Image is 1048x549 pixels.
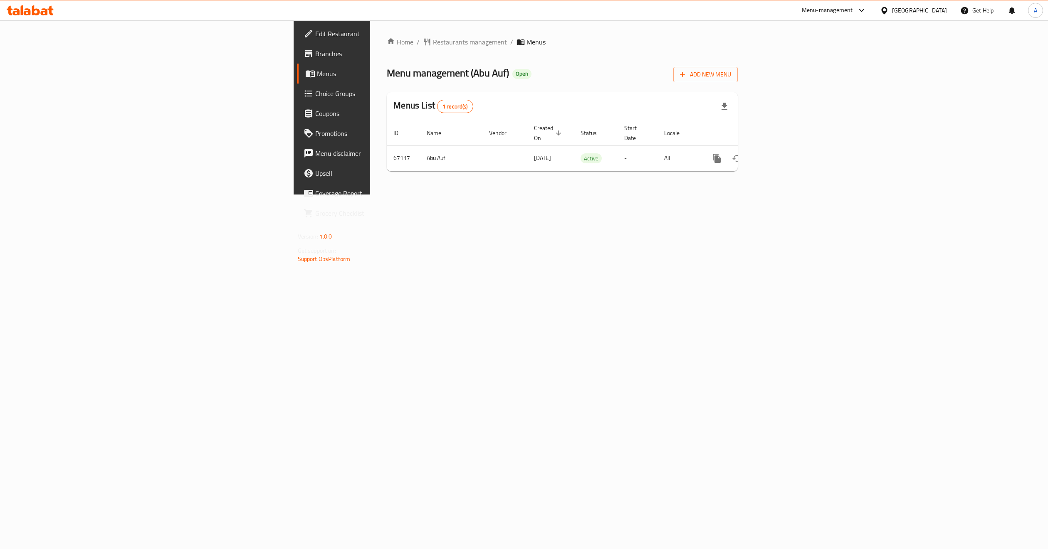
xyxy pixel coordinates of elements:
span: Vendor [489,128,517,138]
span: A [1034,6,1037,15]
nav: breadcrumb [387,37,738,47]
span: 1 record(s) [437,103,473,111]
div: Export file [714,96,734,116]
span: Open [512,70,531,77]
li: / [510,37,513,47]
span: Restaurants management [433,37,507,47]
a: Menus [297,64,469,84]
span: Choice Groups [315,89,462,98]
span: Version: [298,231,318,242]
div: Menu-management [802,5,853,15]
span: ID [393,128,409,138]
span: Menus [526,37,546,47]
span: Upsell [315,168,462,178]
a: Coupons [297,103,469,123]
span: Branches [315,49,462,59]
span: Coverage Report [315,188,462,198]
span: Promotions [315,128,462,138]
a: Choice Groups [297,84,469,103]
div: Open [512,69,531,79]
span: Status [581,128,608,138]
span: [DATE] [534,153,551,163]
h2: Menus List [393,99,473,113]
button: Add New Menu [673,67,738,82]
span: Name [427,128,452,138]
span: Locale [664,128,690,138]
a: Upsell [297,163,469,183]
span: 1.0.0 [319,231,332,242]
span: Edit Restaurant [315,29,462,39]
span: Start Date [624,123,648,143]
span: Menu disclaimer [315,148,462,158]
td: All [657,145,700,171]
a: Coverage Report [297,183,469,203]
span: Active [581,154,602,163]
a: Promotions [297,123,469,143]
span: Coupons [315,108,462,118]
span: Grocery Checklist [315,208,462,218]
a: Menu disclaimer [297,143,469,163]
button: Change Status [727,148,747,168]
a: Branches [297,44,469,64]
div: Total records count [437,100,473,113]
th: Actions [700,121,793,146]
span: Menus [317,69,462,79]
a: Support.OpsPlatform [298,254,351,264]
button: more [707,148,727,168]
div: [GEOGRAPHIC_DATA] [892,6,947,15]
td: - [618,145,657,171]
a: Grocery Checklist [297,203,469,223]
span: Add New Menu [680,69,731,80]
span: Created On [534,123,564,143]
div: Active [581,153,602,163]
table: enhanced table [387,121,793,171]
a: Edit Restaurant [297,24,469,44]
span: Get support on: [298,245,336,256]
